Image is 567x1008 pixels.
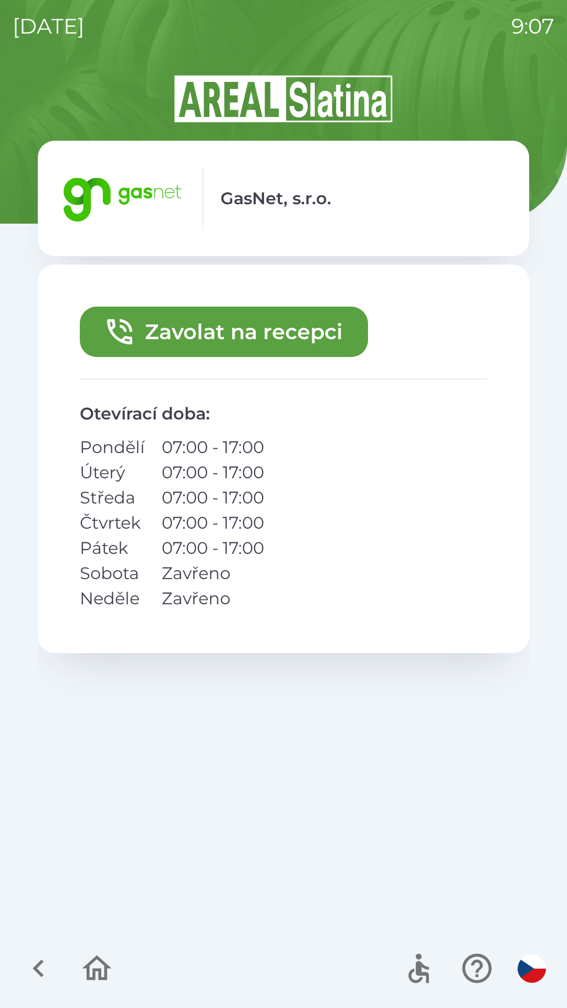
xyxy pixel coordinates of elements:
[80,307,368,357] button: Zavolat na recepci
[162,510,264,535] p: 07:00 - 17:00
[80,561,145,586] p: Sobota
[80,460,145,485] p: Úterý
[80,401,487,426] p: Otevírací doba :
[162,535,264,561] p: 07:00 - 17:00
[511,10,554,42] p: 9:07
[38,73,529,124] img: Logo
[162,460,264,485] p: 07:00 - 17:00
[162,561,264,586] p: Zavřeno
[162,485,264,510] p: 07:00 - 17:00
[162,586,264,611] p: Zavřeno
[80,586,145,611] p: Neděle
[80,485,145,510] p: Středa
[220,186,331,211] p: GasNet, s.r.o.
[80,510,145,535] p: Čtvrtek
[80,535,145,561] p: Pátek
[59,167,185,230] img: 95bd5263-4d84-4234-8c68-46e365c669f1.png
[518,954,546,983] img: cs flag
[80,435,145,460] p: Pondělí
[162,435,264,460] p: 07:00 - 17:00
[13,10,85,42] p: [DATE]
